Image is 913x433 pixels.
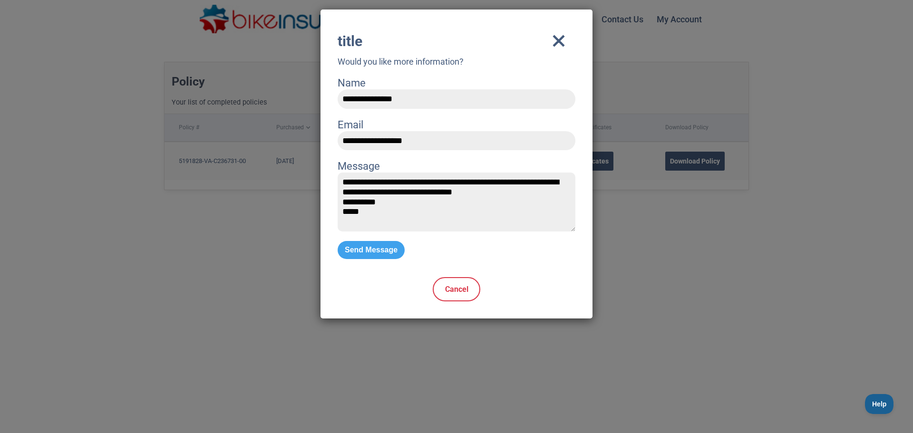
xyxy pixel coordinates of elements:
[338,160,575,173] label: Message
[338,35,362,48] div: title
[338,77,575,89] label: Name
[338,118,575,131] label: Email
[338,55,575,68] p: Would you like more information?
[865,394,894,414] iframe: Toggle Customer Support
[433,277,480,301] a: Cancel
[338,241,405,259] button: Send Message
[542,27,575,55] i: close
